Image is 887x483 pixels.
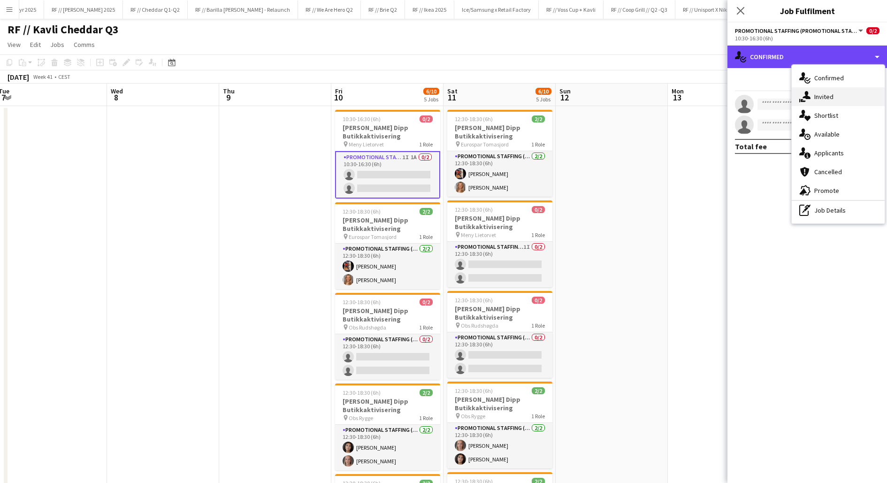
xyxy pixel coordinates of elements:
button: Promotional Staffing (Promotional Staff) [735,27,864,34]
app-card-role: Promotional Staffing (Promotional Staff)0/212:30-18:30 (6h) [335,334,440,380]
app-card-role: Promotional Staffing (Promotional Staff)1I1A0/210:30-16:30 (6h) [335,151,440,199]
div: Job Details [792,201,885,220]
span: 12:30-18:30 (6h) [455,206,493,213]
app-card-role: Promotional Staffing (Promotional Staff)2/212:30-18:30 (6h)[PERSON_NAME][PERSON_NAME] [447,151,552,197]
span: Applicants [814,149,844,157]
span: Confirmed [814,74,844,82]
span: 12 [558,92,571,103]
app-job-card: 12:30-18:30 (6h)2/2[PERSON_NAME] Dipp Butikkaktivisering Obs Rygge1 RolePromotional Staffing (Pro... [335,383,440,470]
div: 10:30-16:30 (6h) [735,35,879,42]
span: 1 Role [531,231,545,238]
span: 1 Role [419,141,433,148]
h1: RF // Kavli Cheddar Q3 [8,23,119,37]
span: 11 [446,92,458,103]
span: 2/2 [532,115,545,123]
span: 10:30-16:30 (6h) [343,115,381,123]
span: Obs Rygge [461,413,485,420]
button: RF // Cheddar Q1-Q2 [123,0,188,19]
button: RF // Unisport X Nike Ready 2 Play [675,0,769,19]
app-job-card: 12:30-18:30 (6h)0/2[PERSON_NAME] Dipp Butikkaktivisering Obs Rudshøgda1 RolePromotional Staffing ... [335,293,440,380]
span: 0/2 [420,115,433,123]
span: Eurospar Tomasjord [349,233,397,240]
h3: [PERSON_NAME] Dipp Butikkaktivisering [447,123,552,140]
span: 1 Role [419,233,433,240]
app-job-card: 12:30-18:30 (6h)2/2[PERSON_NAME] Dipp Butikkaktivisering Obs Rygge1 RolePromotional Staffing (Pro... [447,382,552,468]
span: Edit [30,40,41,49]
span: 12:30-18:30 (6h) [343,389,381,396]
span: Eurospar Tomasjord [461,141,509,148]
app-card-role: Promotional Staffing (Promotional Staff)2/212:30-18:30 (6h)[PERSON_NAME][PERSON_NAME] [447,423,552,468]
span: Thu [223,87,235,95]
span: Promotional Staffing (Promotional Staff) [735,27,857,34]
button: RF // Coop Grill // Q2 -Q3 [604,0,675,19]
span: 12:30-18:30 (6h) [455,115,493,123]
app-card-role: Promotional Staffing (Promotional Staff)1I0/212:30-18:30 (6h) [447,242,552,287]
button: RF // Ikea 2025 [405,0,454,19]
span: View [8,40,21,49]
span: 1 Role [531,322,545,329]
h3: [PERSON_NAME] Dipp Butikkaktivisering [447,395,552,412]
span: Meny Lietorvet [461,231,496,238]
span: Obs Rudshøgda [461,322,498,329]
app-job-card: 12:30-18:30 (6h)0/2[PERSON_NAME] Dipp Butikkaktivisering Obs Rudshøgda1 RolePromotional Staffing ... [447,291,552,378]
span: 2/2 [420,389,433,396]
span: 2/2 [532,387,545,394]
span: Week 41 [31,73,54,80]
button: RF // We Are Hero Q2 [298,0,361,19]
span: 1 Role [531,413,545,420]
app-job-card: 12:30-18:30 (6h)0/2[PERSON_NAME] Dipp Butikkaktivisering Meny Lietorvet1 RolePromotional Staffing... [447,200,552,287]
span: 0/2 [532,206,545,213]
app-card-role: Promotional Staffing (Promotional Staff)2/212:30-18:30 (6h)[PERSON_NAME][PERSON_NAME] [335,244,440,289]
span: Invited [814,92,833,101]
a: View [4,38,24,51]
span: 9 [222,92,235,103]
div: Total fee [735,142,767,151]
span: 2/2 [420,208,433,215]
h3: [PERSON_NAME] Dipp Butikkaktivisering [335,307,440,323]
div: 5 Jobs [536,96,551,103]
span: Obs Rudshøgda [349,324,386,331]
span: Wed [111,87,123,95]
span: 1 Role [531,141,545,148]
span: Sat [447,87,458,95]
a: Edit [26,38,45,51]
span: Comms [74,40,95,49]
span: Jobs [50,40,64,49]
span: Meny Lietorvet [349,141,384,148]
button: RF // Barilla [PERSON_NAME] - Relaunch [188,0,298,19]
span: 0/2 [420,299,433,306]
span: Available [814,130,840,138]
span: 0/2 [866,27,879,34]
span: 6/10 [423,88,439,95]
app-job-card: 10:30-16:30 (6h)0/2[PERSON_NAME] Dipp Butikkaktivisering Meny Lietorvet1 RolePromotional Staffing... [335,110,440,199]
span: 1 Role [419,414,433,422]
span: 6/10 [535,88,551,95]
div: [DATE] [8,72,29,82]
span: 13 [670,92,684,103]
button: RF // Brie Q2 [361,0,405,19]
app-card-role: Promotional Staffing (Promotional Staff)2/212:30-18:30 (6h)[PERSON_NAME][PERSON_NAME] [335,425,440,470]
span: Obs Rygge [349,414,373,422]
span: 12:30-18:30 (6h) [455,387,493,394]
h3: [PERSON_NAME] Dipp Butikkaktivisering [335,397,440,414]
span: Mon [672,87,684,95]
app-card-role: Promotional Staffing (Promotional Staff)0/212:30-18:30 (6h) [447,332,552,378]
button: RF // [PERSON_NAME] 2025 [44,0,123,19]
span: 1 Role [419,324,433,331]
a: Comms [70,38,99,51]
span: 8 [109,92,123,103]
div: 12:30-18:30 (6h)2/2[PERSON_NAME] Dipp Butikkaktivisering Eurospar Tomasjord1 RolePromotional Staf... [447,110,552,197]
div: Confirmed [727,46,887,68]
span: Shortlist [814,111,838,120]
app-job-card: 12:30-18:30 (6h)2/2[PERSON_NAME] Dipp Butikkaktivisering Eurospar Tomasjord1 RolePromotional Staf... [335,202,440,289]
span: Sun [559,87,571,95]
span: 0/2 [532,297,545,304]
h3: Job Fulfilment [727,5,887,17]
span: 10 [334,92,343,103]
div: 5 Jobs [424,96,439,103]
